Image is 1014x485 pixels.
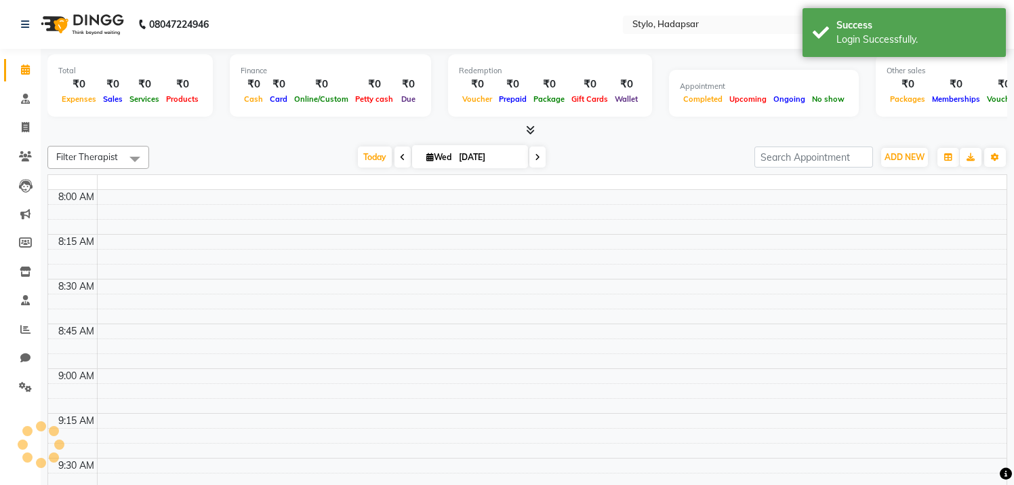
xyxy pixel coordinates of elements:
div: ₹0 [397,77,420,92]
div: ₹0 [352,77,397,92]
span: No show [809,94,848,104]
span: Completed [680,94,726,104]
span: Cash [241,94,266,104]
span: Wallet [611,94,641,104]
div: 9:15 AM [56,414,97,428]
div: ₹0 [126,77,163,92]
span: Voucher [459,94,495,104]
div: Appointment [680,81,848,92]
div: ₹0 [459,77,495,92]
div: 9:30 AM [56,459,97,473]
span: ADD NEW [885,152,925,162]
div: Finance [241,65,420,77]
span: Products [163,94,202,104]
span: Petty cash [352,94,397,104]
div: 8:30 AM [56,279,97,294]
span: Expenses [58,94,100,104]
span: Ongoing [770,94,809,104]
button: ADD NEW [881,148,928,167]
div: ₹0 [568,77,611,92]
span: Due [398,94,419,104]
div: ₹0 [495,77,530,92]
span: Upcoming [726,94,770,104]
input: Search Appointment [754,147,873,168]
div: ₹0 [241,77,266,92]
span: Packages [887,94,929,104]
img: logo [35,5,127,43]
div: Total [58,65,202,77]
div: ₹0 [611,77,641,92]
span: Online/Custom [291,94,352,104]
span: Sales [100,94,126,104]
div: Redemption [459,65,641,77]
div: ₹0 [100,77,126,92]
span: Gift Cards [568,94,611,104]
span: Prepaid [495,94,530,104]
span: Card [266,94,291,104]
div: ₹0 [58,77,100,92]
div: Login Successfully. [836,33,996,47]
div: ₹0 [887,77,929,92]
b: 08047224946 [149,5,209,43]
div: 9:00 AM [56,369,97,383]
div: 8:00 AM [56,190,97,204]
span: Filter Therapist [56,151,118,162]
span: Memberships [929,94,983,104]
div: ₹0 [530,77,568,92]
span: Services [126,94,163,104]
div: 8:15 AM [56,235,97,249]
div: Success [836,18,996,33]
div: ₹0 [163,77,202,92]
span: Package [530,94,568,104]
div: ₹0 [266,77,291,92]
div: 8:45 AM [56,324,97,338]
div: ₹0 [291,77,352,92]
span: Today [358,147,392,168]
div: ₹0 [929,77,983,92]
input: 2025-09-03 [455,147,523,168]
span: Wed [423,152,455,162]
